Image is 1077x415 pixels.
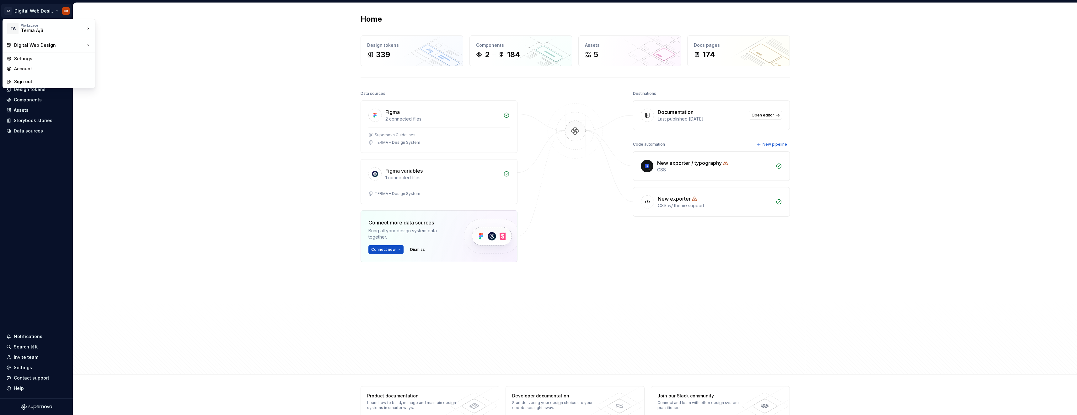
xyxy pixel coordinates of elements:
div: Terma A/S [21,27,74,34]
div: Settings [14,56,91,62]
div: Sign out [14,78,91,85]
div: Digital Web Design [14,42,85,48]
div: Account [14,66,91,72]
div: TA [7,23,19,34]
div: Workspace [21,24,85,27]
